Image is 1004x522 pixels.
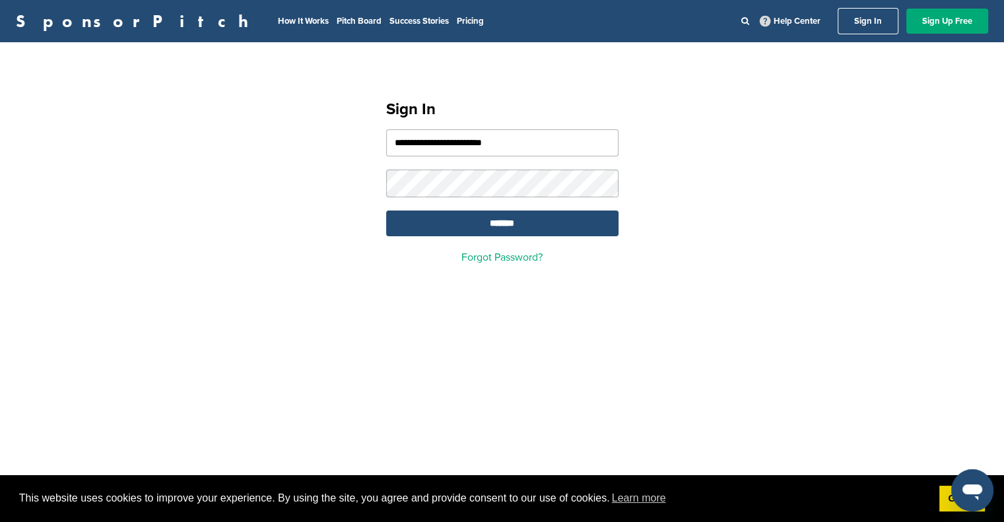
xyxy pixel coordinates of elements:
a: learn more about cookies [610,488,668,508]
a: Sign In [838,8,898,34]
h1: Sign In [386,98,619,121]
span: This website uses cookies to improve your experience. By using the site, you agree and provide co... [19,488,929,508]
a: Pitch Board [337,16,382,26]
a: SponsorPitch [16,13,257,30]
a: Success Stories [389,16,449,26]
a: Sign Up Free [906,9,988,34]
a: Pricing [457,16,484,26]
iframe: Button to launch messaging window [951,469,993,511]
a: How It Works [278,16,329,26]
a: Help Center [757,13,823,29]
a: Forgot Password? [461,251,543,264]
a: dismiss cookie message [939,486,985,512]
